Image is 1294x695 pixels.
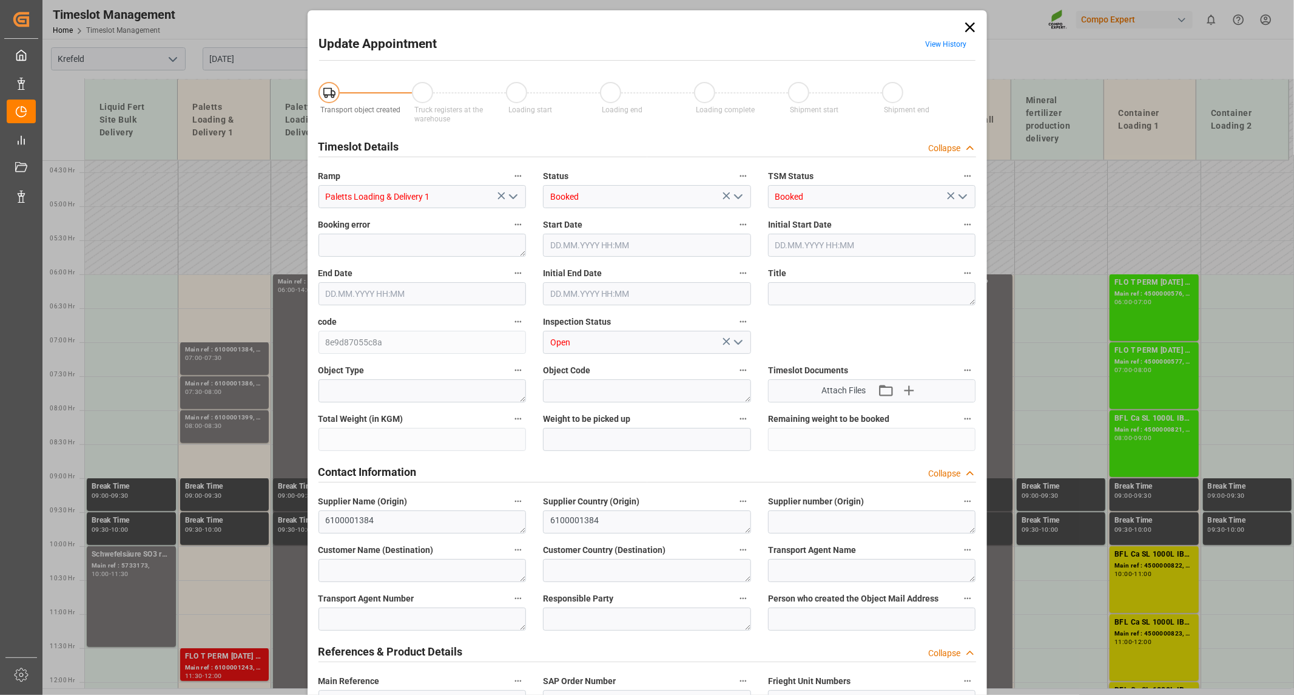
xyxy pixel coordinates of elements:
[318,316,337,328] span: code
[768,219,832,231] span: Initial Start Date
[543,510,751,534] textarea: 6100001384
[953,188,971,206] button: open menu
[543,592,613,605] span: Responsible Party
[320,106,400,114] span: Transport object created
[768,413,889,425] span: Remaining weight to be booked
[960,673,976,689] button: Frieght Unit Numbers
[929,142,961,155] div: Collapse
[768,495,864,508] span: Supplier number (Origin)
[510,168,526,184] button: Ramp
[510,591,526,606] button: Transport Agent Number
[768,675,851,688] span: Frieght Unit Numbers
[543,219,582,231] span: Start Date
[543,282,751,305] input: DD.MM.YYYY HH:MM
[543,234,751,257] input: DD.MM.YYYY HH:MM
[929,467,961,480] div: Collapse
[543,495,639,508] span: Supplier Country (Origin)
[790,106,838,114] span: Shipment start
[735,411,751,427] button: Weight to be picked up
[960,493,976,509] button: Supplier number (Origin)
[504,188,522,206] button: open menu
[318,267,353,280] span: End Date
[510,314,526,330] button: code
[318,364,365,377] span: Object Type
[510,362,526,378] button: Object Type
[543,170,568,183] span: Status
[510,217,526,232] button: Booking error
[318,185,527,208] input: Type to search/select
[728,188,746,206] button: open menu
[735,673,751,689] button: SAP Order Number
[318,675,380,688] span: Main Reference
[735,314,751,330] button: Inspection Status
[319,35,437,54] h2: Update Appointment
[318,138,399,155] h2: Timeslot Details
[735,591,751,606] button: Responsible Party
[735,493,751,509] button: Supplier Country (Origin)
[821,384,866,397] span: Attach Files
[696,106,755,114] span: Loading complete
[543,675,616,688] span: SAP Order Number
[768,170,814,183] span: TSM Status
[960,362,976,378] button: Timeslot Documents
[543,364,590,377] span: Object Code
[543,185,751,208] input: Type to search/select
[318,282,527,305] input: DD.MM.YYYY HH:MM
[318,464,417,480] h2: Contact Information
[318,495,408,508] span: Supplier Name (Origin)
[508,106,552,114] span: Loading start
[735,362,751,378] button: Object Code
[929,647,961,660] div: Collapse
[543,544,666,557] span: Customer Country (Destination)
[735,542,751,558] button: Customer Country (Destination)
[960,411,976,427] button: Remaining weight to be booked
[735,217,751,232] button: Start Date
[926,40,967,49] a: View History
[318,510,527,534] textarea: 6100001384
[318,413,403,425] span: Total Weight (in KGM)
[960,591,976,606] button: Person who created the Object Mail Address
[768,267,786,280] span: Title
[543,413,630,425] span: Weight to be picked up
[510,265,526,281] button: End Date
[728,333,746,352] button: open menu
[602,106,643,114] span: Loading end
[768,364,848,377] span: Timeslot Documents
[768,234,976,257] input: DD.MM.YYYY HH:MM
[510,493,526,509] button: Supplier Name (Origin)
[510,411,526,427] button: Total Weight (in KGM)
[414,106,483,123] span: Truck registers at the warehouse
[960,265,976,281] button: Title
[318,544,434,557] span: Customer Name (Destination)
[768,592,938,605] span: Person who created the Object Mail Address
[884,106,929,114] span: Shipment end
[543,316,611,328] span: Inspection Status
[960,217,976,232] button: Initial Start Date
[318,643,463,660] h2: References & Product Details
[318,592,414,605] span: Transport Agent Number
[510,542,526,558] button: Customer Name (Destination)
[318,219,371,231] span: Booking error
[735,168,751,184] button: Status
[543,267,602,280] span: Initial End Date
[510,673,526,689] button: Main Reference
[960,168,976,184] button: TSM Status
[960,542,976,558] button: Transport Agent Name
[735,265,751,281] button: Initial End Date
[318,170,341,183] span: Ramp
[768,544,856,557] span: Transport Agent Name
